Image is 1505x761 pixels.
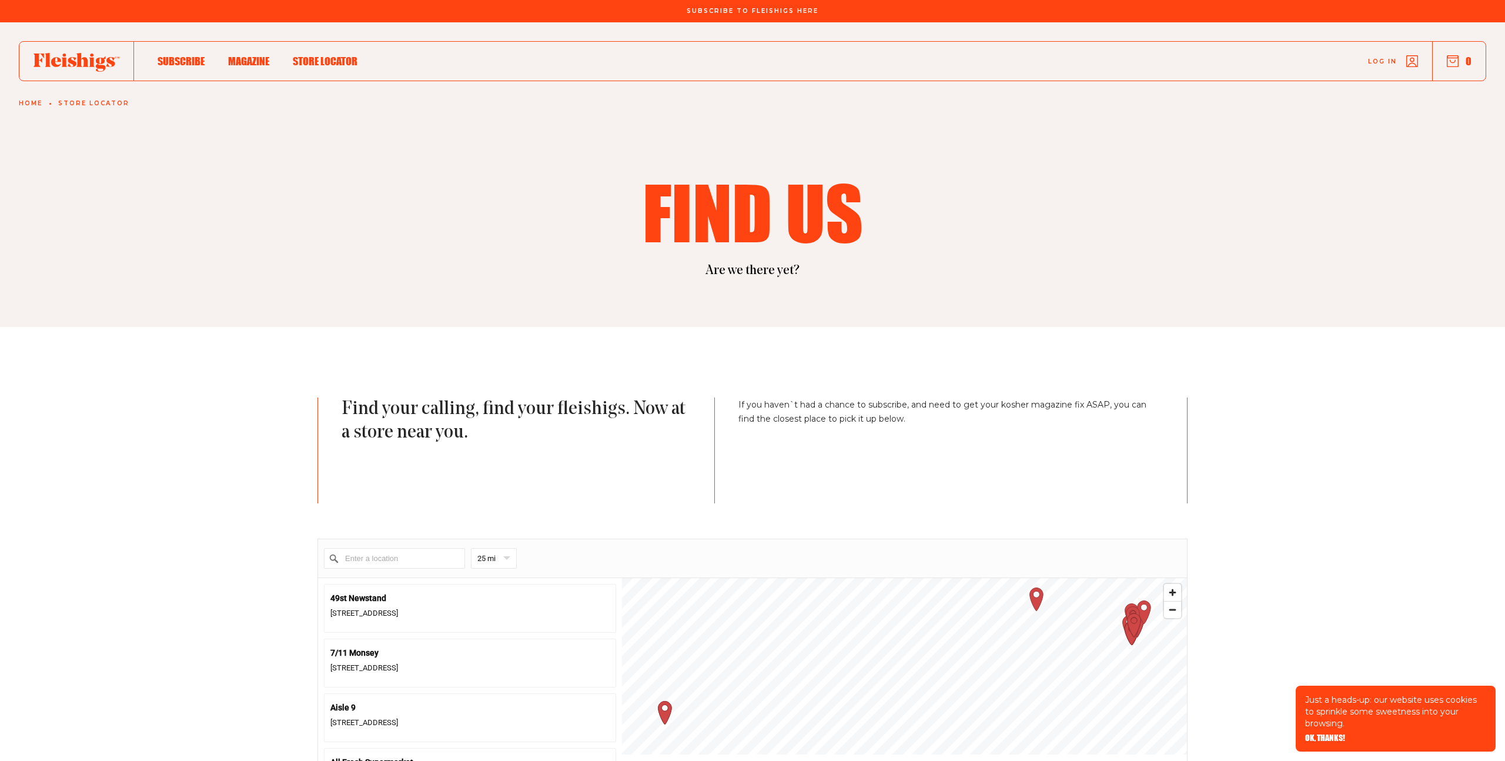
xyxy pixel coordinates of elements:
[1368,57,1397,66] span: Log in
[1115,612,1144,641] div: Map marker
[1129,597,1159,626] div: Map marker
[158,55,205,68] span: Subscribe
[1447,55,1471,68] button: 0
[330,645,610,660] div: 7/11 Monsey
[58,100,129,107] a: Store locator
[650,697,680,727] div: Map marker
[1117,600,1146,629] div: Map marker
[324,548,465,569] input: Enter a location
[330,660,610,676] div: [STREET_ADDRESS]
[293,53,357,69] a: Store locator
[228,53,269,69] a: Magazine
[1119,610,1149,639] div: Map marker
[342,398,691,503] p: Find your calling, find your fleishigs. Now at a store near you.
[330,715,610,731] div: [STREET_ADDRESS]
[19,100,42,107] a: Home
[471,548,517,569] div: search radius selection
[158,53,205,69] a: Subscribe
[330,606,610,622] div: [STREET_ADDRESS]
[1305,734,1345,742] button: OK, THANKS!
[1119,610,1149,640] div: Map marker
[330,590,610,606] div: 49st Newstand
[1164,602,1181,618] span: Zoom out
[317,262,1188,280] p: Are we there yet?
[1368,55,1418,67] a: Log in
[622,578,1492,755] canvas: Map
[684,8,821,14] a: Subscribe To Fleishigs Here
[738,398,1163,503] p: If you haven`t had a chance to subscribe, and need to get your kosher magazine fix ASAP, you can ...
[1117,618,1146,647] div: Map marker
[687,8,818,15] span: Subscribe To Fleishigs Here
[1117,618,1146,647] div: Map marker
[330,700,610,715] div: Aisle 9
[228,55,269,68] span: Magazine
[1305,694,1486,729] p: Just a heads-up: our website uses cookies to sprinkle some sweetness into your browsing.
[1164,601,1181,618] button: Zoom out
[1164,584,1181,601] button: Zoom in
[1118,603,1148,632] div: Map marker
[499,175,1006,248] h1: Find us
[293,55,357,68] span: Store locator
[1022,584,1051,613] div: Map marker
